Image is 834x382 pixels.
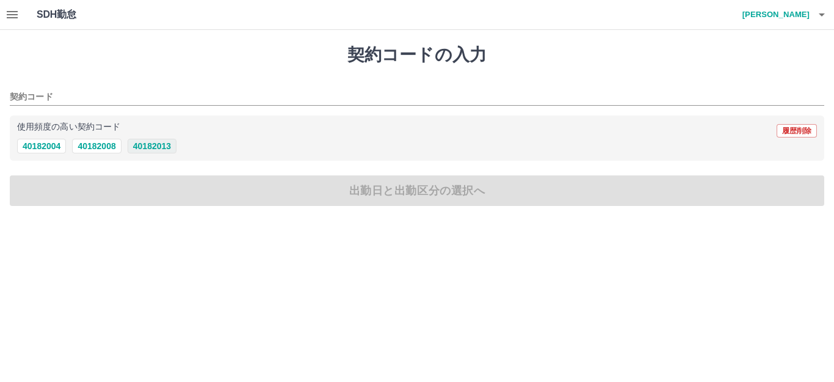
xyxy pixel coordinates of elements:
[777,124,817,138] button: 履歴削除
[128,139,176,153] button: 40182013
[72,139,121,153] button: 40182008
[17,139,66,153] button: 40182004
[10,45,824,65] h1: 契約コードの入力
[17,123,120,131] p: 使用頻度の高い契約コード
